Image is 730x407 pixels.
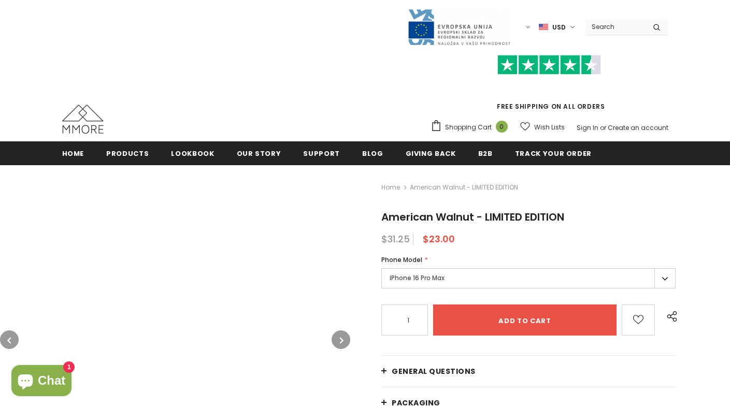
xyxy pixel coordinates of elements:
[381,255,422,264] span: Phone Model
[577,123,598,132] a: Sign In
[62,149,84,158] span: Home
[106,141,149,165] a: Products
[303,149,340,158] span: support
[362,141,383,165] a: Blog
[171,149,214,158] span: Lookbook
[237,149,281,158] span: Our Story
[381,181,400,194] a: Home
[445,122,492,133] span: Shopping Cart
[497,55,601,75] img: Trust Pilot Stars
[534,122,565,133] span: Wish Lists
[381,356,676,387] a: General Questions
[608,123,668,132] a: Create an account
[433,304,616,336] input: Add to cart
[478,141,493,165] a: B2B
[515,149,592,158] span: Track your order
[406,149,456,158] span: Giving back
[381,268,676,288] label: iPhone 16 Pro Max
[410,181,518,194] span: American Walnut - LIMITED EDITION
[237,141,281,165] a: Our Story
[552,22,566,33] span: USD
[515,141,592,165] a: Track your order
[431,75,668,101] iframe: Customer reviews powered by Trustpilot
[600,123,606,132] span: or
[407,8,511,46] img: Javni Razpis
[585,19,645,34] input: Search Site
[431,120,513,135] a: Shopping Cart 0
[520,118,565,136] a: Wish Lists
[62,141,84,165] a: Home
[171,141,214,165] a: Lookbook
[381,232,410,245] span: $31.25
[62,105,104,134] img: MMORE Cases
[406,141,456,165] a: Giving back
[392,366,476,376] span: General Questions
[423,232,455,245] span: $23.00
[431,60,668,111] span: FREE SHIPPING ON ALL ORDERS
[8,365,75,399] inbox-online-store-chat: Shopify online store chat
[496,121,508,133] span: 0
[106,149,149,158] span: Products
[407,22,511,31] a: Javni Razpis
[303,141,340,165] a: support
[478,149,493,158] span: B2B
[362,149,383,158] span: Blog
[381,210,564,224] span: American Walnut - LIMITED EDITION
